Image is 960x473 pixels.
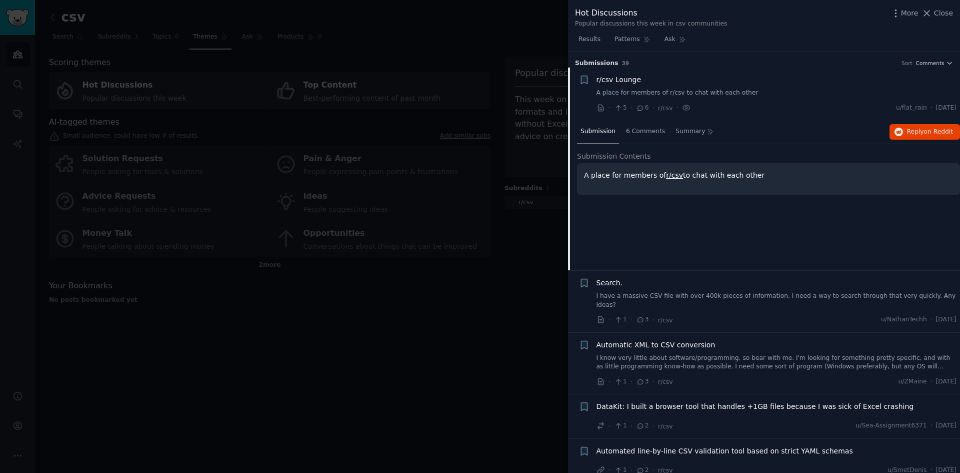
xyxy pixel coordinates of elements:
[608,315,610,325] span: ·
[608,421,610,431] span: ·
[608,376,610,387] span: ·
[614,35,639,44] span: Patterns
[608,103,610,113] span: ·
[580,127,615,136] span: Submission
[658,378,673,385] span: r/csv
[630,376,632,387] span: ·
[577,151,651,162] span: Submission Contents
[584,170,953,181] p: A place for members of to chat with each other
[596,292,957,309] a: I have a massive CSV file with over 400k pieces of information, I need a way to search through th...
[936,104,956,113] span: [DATE]
[936,377,956,386] span: [DATE]
[596,354,957,371] a: I know very little about software/programming, so bear with me. I'm looking for something pretty ...
[596,75,641,85] a: r/csv Lounge
[575,20,727,29] div: Popular discussions this week in csv communities
[636,315,648,324] span: 3
[652,315,654,325] span: ·
[658,317,673,324] span: r/csv
[934,8,953,19] span: Close
[898,377,927,386] span: u/ZMaine
[596,446,853,456] a: Automated line-by-line CSV validation tool based on strict YAML schemas
[578,35,600,44] span: Results
[666,171,683,179] a: r/csv
[924,128,953,135] span: on Reddit
[636,377,648,386] span: 3
[930,104,932,113] span: ·
[916,60,944,67] span: Comments
[636,421,648,430] span: 2
[596,89,957,98] a: A place for members of r/csv to chat with each other
[626,127,665,136] span: 6 Comments
[889,124,960,140] button: Replyon Reddit
[901,60,912,67] div: Sort
[596,278,623,288] a: Search.
[675,127,705,136] span: Summary
[855,421,926,430] span: u/Sea-Assignment6371
[676,103,678,113] span: ·
[614,104,626,113] span: 5
[575,7,727,20] div: Hot Discussions
[622,60,629,66] span: 39
[630,421,632,431] span: ·
[596,401,914,412] a: DataKit: I built a browser tool that handles +1GB files because I was sick of Excel crashing
[652,421,654,431] span: ·
[658,423,673,430] span: r/csv
[936,315,956,324] span: [DATE]
[930,377,932,386] span: ·
[907,128,953,137] span: Reply
[652,103,654,113] span: ·
[664,35,675,44] span: Ask
[614,421,626,430] span: 1
[930,421,932,430] span: ·
[901,8,918,19] span: More
[930,315,932,324] span: ·
[575,32,604,52] a: Results
[630,103,632,113] span: ·
[661,32,689,52] a: Ask
[921,8,953,19] button: Close
[614,315,626,324] span: 1
[896,104,927,113] span: u/flat_rain
[890,8,918,19] button: More
[652,376,654,387] span: ·
[630,315,632,325] span: ·
[575,59,618,68] span: Submission s
[636,104,648,113] span: 6
[658,105,673,112] span: r/csv
[881,315,927,324] span: u/NathanTechh
[916,60,953,67] button: Comments
[936,421,956,430] span: [DATE]
[596,340,715,350] a: Automatic XML to CSV conversion
[611,32,653,52] a: Patterns
[614,377,626,386] span: 1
